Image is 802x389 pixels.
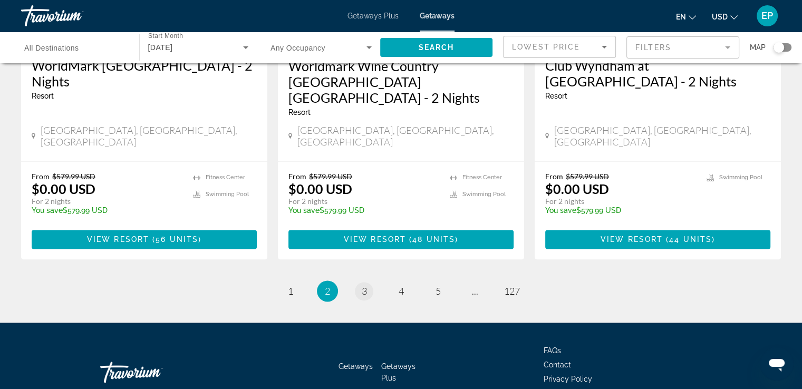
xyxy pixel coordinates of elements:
span: Lowest Price [512,43,579,51]
button: User Menu [753,5,781,27]
a: WorldMark [GEOGRAPHIC_DATA] - 2 Nights [32,57,257,89]
p: $0.00 USD [32,181,95,197]
button: Change language [676,9,696,24]
span: ( ) [149,235,201,244]
span: 5 [436,285,441,297]
span: 4 [399,285,404,297]
span: From [32,172,50,181]
a: Getaways [420,12,455,20]
button: View Resort(48 units) [288,230,514,249]
span: Start Month [148,33,183,40]
p: $579.99 USD [32,206,182,215]
span: 2 [325,285,330,297]
span: ( ) [406,235,458,244]
p: For 2 nights [32,197,182,206]
a: Contact [544,361,571,369]
a: FAQs [544,346,561,355]
p: For 2 nights [288,197,439,206]
span: 48 units [412,235,455,244]
span: Any Occupancy [270,44,325,52]
span: Fitness Center [462,174,502,181]
span: [GEOGRAPHIC_DATA], [GEOGRAPHIC_DATA], [GEOGRAPHIC_DATA] [297,124,514,148]
nav: Pagination [21,280,781,302]
span: View Resort [87,235,149,244]
button: View Resort(56 units) [32,230,257,249]
span: You save [545,206,576,215]
span: 127 [504,285,520,297]
a: Travorium [21,2,127,30]
a: Getaways [339,362,373,371]
span: [DATE] [148,43,173,52]
button: Change currency [712,9,738,24]
span: 3 [362,285,367,297]
span: 1 [288,285,293,297]
span: Resort [32,92,54,100]
button: Filter [626,36,739,59]
span: $579.99 USD [309,172,352,181]
p: $579.99 USD [288,206,439,215]
a: Getaways Plus [347,12,399,20]
span: All Destinations [24,44,79,52]
span: Swimming Pool [206,191,249,198]
span: [GEOGRAPHIC_DATA], [GEOGRAPHIC_DATA], [GEOGRAPHIC_DATA] [41,124,257,148]
p: $0.00 USD [545,181,609,197]
mat-select: Sort by [512,41,607,53]
a: Travorium [100,356,206,388]
a: Getaways Plus [381,362,416,382]
span: Swimming Pool [719,174,762,181]
button: View Resort(44 units) [545,230,770,249]
span: Resort [288,108,311,116]
span: From [545,172,563,181]
a: Club Wyndham at [GEOGRAPHIC_DATA] - 2 Nights [545,57,770,89]
span: ( ) [663,235,715,244]
span: View Resort [601,235,663,244]
p: $579.99 USD [545,206,696,215]
span: $579.99 USD [566,172,609,181]
button: Search [380,38,493,57]
iframe: Button to launch messaging window [760,347,794,381]
span: Fitness Center [206,174,245,181]
span: You save [288,206,320,215]
span: From [288,172,306,181]
span: EP [761,11,773,21]
a: Privacy Policy [544,375,592,383]
span: You save [32,206,63,215]
span: Swimming Pool [462,191,506,198]
span: en [676,13,686,21]
span: View Resort [344,235,406,244]
p: $0.00 USD [288,181,352,197]
span: Search [418,43,454,52]
a: Worldmark Wine Country [GEOGRAPHIC_DATA] [GEOGRAPHIC_DATA] - 2 Nights [288,58,514,105]
span: USD [712,13,728,21]
span: Resort [545,92,567,100]
span: 44 units [669,235,712,244]
span: ... [472,285,478,297]
span: [GEOGRAPHIC_DATA], [GEOGRAPHIC_DATA], [GEOGRAPHIC_DATA] [554,124,770,148]
span: $579.99 USD [52,172,95,181]
span: Map [750,40,766,55]
span: 56 units [156,235,198,244]
p: For 2 nights [545,197,696,206]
